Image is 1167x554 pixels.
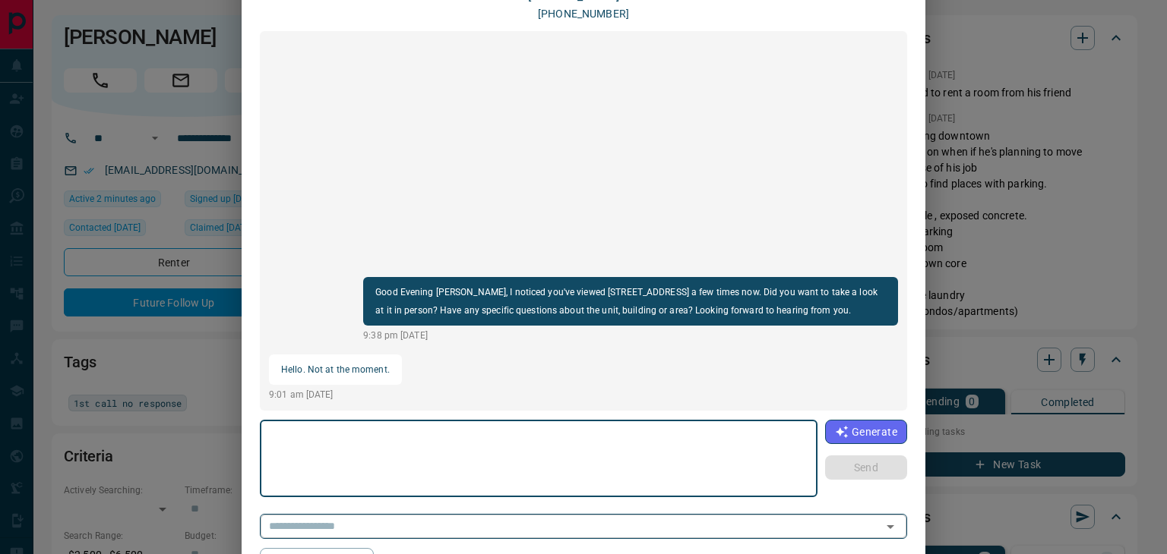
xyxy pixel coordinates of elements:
[880,516,901,537] button: Open
[281,360,390,379] p: Hello. Not at the moment.
[363,329,898,342] p: 9:38 pm [DATE]
[825,420,907,444] button: Generate
[375,283,886,319] p: Good Evening [PERSON_NAME], I noticed you've viewed [STREET_ADDRESS] a few times now. Did you wan...
[269,388,402,401] p: 9:01 am [DATE]
[538,6,629,22] p: [PHONE_NUMBER]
